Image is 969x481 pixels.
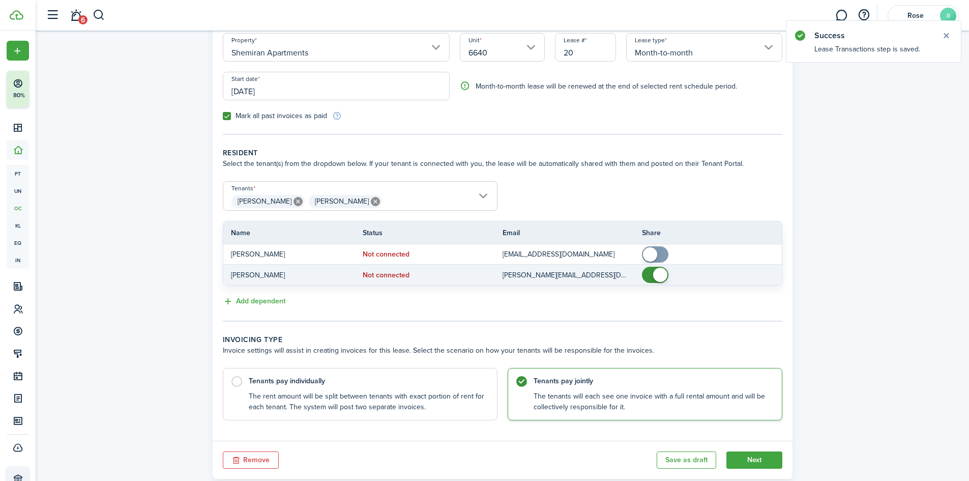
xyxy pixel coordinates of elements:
[223,33,450,62] input: Select a property
[238,196,291,207] span: [PERSON_NAME]
[231,270,348,280] p: [PERSON_NAME]
[10,10,23,20] img: TenantCloud
[814,30,931,42] notify-title: Success
[231,249,348,260] p: [PERSON_NAME]
[249,391,487,412] control-radio-card-description: The rent amount will be split between tenants with exact portion of rent for each tenant. The sys...
[832,3,851,29] a: Messaging
[895,12,936,19] span: Rose
[223,148,782,158] wizard-step-header-title: Resident
[7,234,29,251] a: eq
[223,345,782,356] wizard-step-header-description: Invoice settings will assist in creating invoices for this lease. Select the scenario on how your...
[939,29,953,43] button: Close notify
[503,270,627,280] p: [PERSON_NAME][EMAIL_ADDRESS][DOMAIN_NAME]
[315,196,369,207] span: [PERSON_NAME]
[460,81,782,92] p: Month-to-month lease will be renewed at the end of selected rent schedule period.
[7,165,29,182] a: pt
[363,228,503,238] th: Status
[534,376,772,386] control-radio-card-title: Tenants pay jointly
[786,44,961,62] notify-body: Lease Transactions step is saved.
[66,3,85,29] a: Notifications
[503,228,642,238] th: Email
[43,6,62,25] button: Open sidebar
[223,158,782,169] wizard-step-header-description: Select the tenant(s) from the dropdown below. If your tenant is connected with you, the lease wil...
[223,112,327,120] label: Mark all past invoices as paid
[534,391,772,412] control-radio-card-description: The tenants will each see one invoice with a full rental amount and will be collectively responsi...
[503,249,627,260] p: [EMAIL_ADDRESS][DOMAIN_NAME]
[7,41,29,61] button: Open menu
[93,7,105,24] button: Search
[223,296,285,307] button: Add dependent
[223,334,782,345] wizard-step-header-title: Invoicing type
[13,91,25,100] p: 80%
[223,451,279,469] button: Remove
[249,376,487,386] control-radio-card-title: Tenants pay individually
[642,228,782,238] th: Share
[460,33,545,62] input: Select a unit
[657,451,716,469] button: Save as draft
[223,228,363,238] th: Name
[855,7,872,24] button: Open resource center
[940,8,956,24] avatar-text: R
[7,200,29,217] a: oc
[7,217,29,234] a: kl
[726,451,782,469] button: Continue
[363,250,409,259] status: Not connected
[7,71,91,107] button: 80%
[363,271,409,279] status: Not connected
[7,182,29,200] a: un
[7,251,29,269] a: in
[78,15,87,24] span: 6
[223,72,450,100] input: mm/dd/yyyy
